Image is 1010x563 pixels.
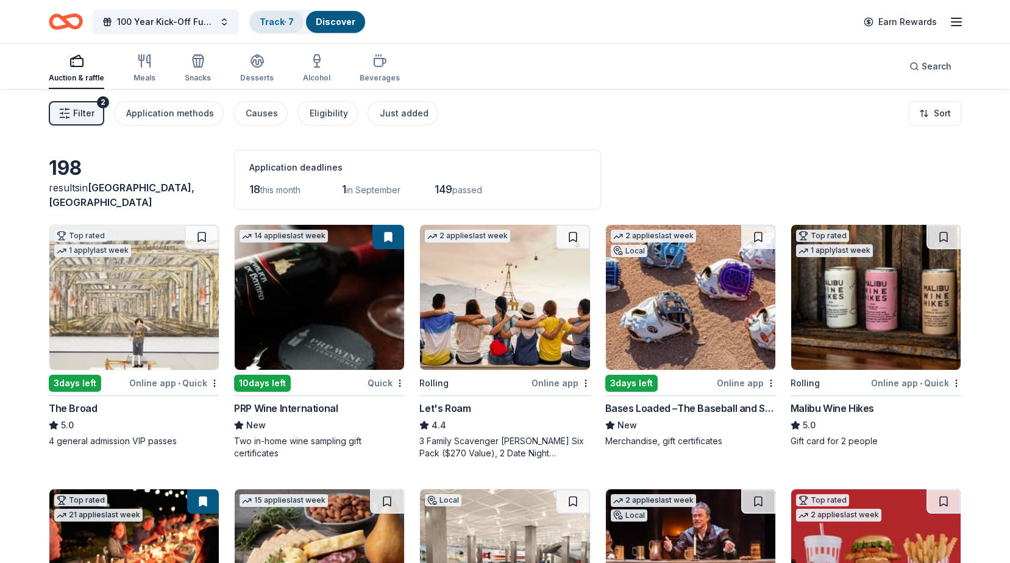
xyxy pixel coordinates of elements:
[346,185,400,195] span: in September
[791,435,961,447] div: Gift card for 2 people
[54,244,131,257] div: 1 apply last week
[856,11,944,33] a: Earn Rewards
[246,418,266,433] span: New
[234,375,291,392] div: 10 days left
[240,73,274,83] div: Desserts
[803,418,816,433] span: 5.0
[49,156,219,180] div: 198
[178,378,180,388] span: •
[49,73,104,83] div: Auction & raffle
[934,106,951,121] span: Sort
[97,96,109,108] div: 2
[114,101,224,126] button: Application methods
[419,224,590,459] a: Image for Let's Roam2 applieslast weekRollingOnline appLet's Roam4.43 Family Scavenger [PERSON_NA...
[368,101,438,126] button: Just added
[360,49,400,89] button: Beverages
[240,494,328,507] div: 15 applies last week
[920,378,922,388] span: •
[360,73,400,83] div: Beverages
[260,185,301,195] span: this month
[452,185,482,195] span: passed
[185,73,211,83] div: Snacks
[49,182,194,208] span: in
[606,225,775,370] img: Image for Bases Loaded –The Baseball and Softball Superstore
[235,225,404,370] img: Image for PRP Wine International
[49,435,219,447] div: 4 general admission VIP passes
[419,401,471,416] div: Let's Roam
[532,375,591,391] div: Online app
[240,49,274,89] button: Desserts
[871,375,961,391] div: Online app Quick
[796,244,873,257] div: 1 apply last week
[234,224,405,459] a: Image for PRP Wine International14 applieslast week10days leftQuickPRP Wine InternationalNewTwo i...
[900,54,961,79] button: Search
[61,418,74,433] span: 5.0
[432,418,446,433] span: 4.4
[93,10,239,34] button: 100 Year Kick-Off Fundraising Celebration
[611,230,696,243] div: 2 applies last week
[368,375,405,391] div: Quick
[49,182,194,208] span: [GEOGRAPHIC_DATA], [GEOGRAPHIC_DATA]
[49,7,83,36] a: Home
[909,101,961,126] button: Sort
[126,106,214,121] div: Application methods
[425,230,510,243] div: 2 applies last week
[249,10,366,34] button: Track· 7Discover
[796,230,849,242] div: Top rated
[49,375,101,392] div: 3 days left
[249,183,260,196] span: 18
[133,49,155,89] button: Meals
[796,494,849,506] div: Top rated
[310,106,348,121] div: Eligibility
[49,101,104,126] button: Filter2
[611,494,696,507] div: 2 applies last week
[605,401,776,416] div: Bases Loaded –The Baseball and Softball Superstore
[611,245,647,257] div: Local
[234,435,405,459] div: Two in-home wine sampling gift certificates
[617,418,637,433] span: New
[420,225,589,370] img: Image for Let's Roam
[49,225,219,370] img: Image for The Broad
[425,494,461,506] div: Local
[54,230,107,242] div: Top rated
[791,224,961,447] a: Image for Malibu Wine HikesTop rated1 applylast weekRollingOnline app•QuickMalibu Wine Hikes5.0Gi...
[419,435,590,459] div: 3 Family Scavenger [PERSON_NAME] Six Pack ($270 Value), 2 Date Night Scavenger [PERSON_NAME] Two ...
[54,494,107,506] div: Top rated
[185,49,211,89] button: Snacks
[717,375,776,391] div: Online app
[249,160,586,175] div: Application deadlines
[380,106,429,121] div: Just added
[419,376,449,391] div: Rolling
[611,509,647,522] div: Local
[316,16,355,27] a: Discover
[49,401,97,416] div: The Broad
[260,16,294,27] a: Track· 7
[117,15,215,29] span: 100 Year Kick-Off Fundraising Celebration
[342,183,346,196] span: 1
[133,73,155,83] div: Meals
[922,59,951,74] span: Search
[49,180,219,210] div: results
[129,375,219,391] div: Online app Quick
[49,224,219,447] a: Image for The BroadTop rated1 applylast week3days leftOnline app•QuickThe Broad5.04 general admis...
[240,230,328,243] div: 14 applies last week
[73,106,94,121] span: Filter
[605,375,658,392] div: 3 days left
[791,401,874,416] div: Malibu Wine Hikes
[605,435,776,447] div: Merchandise, gift certificates
[54,509,143,522] div: 21 applies last week
[234,401,338,416] div: PRP Wine International
[49,49,104,89] button: Auction & raffle
[435,183,452,196] span: 149
[246,106,278,121] div: Causes
[791,376,820,391] div: Rolling
[791,225,961,370] img: Image for Malibu Wine Hikes
[297,101,358,126] button: Eligibility
[796,509,881,522] div: 2 applies last week
[303,73,330,83] div: Alcohol
[605,224,776,447] a: Image for Bases Loaded –The Baseball and Softball Superstore2 applieslast weekLocal3days leftOnli...
[303,49,330,89] button: Alcohol
[233,101,288,126] button: Causes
